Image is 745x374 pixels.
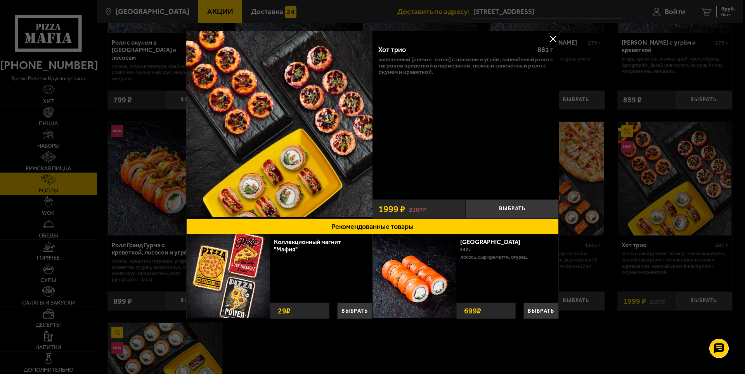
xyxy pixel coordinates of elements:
p: Запеченный [PERSON_NAME] с лососем и угрём, Запечённый ролл с тигровой креветкой и пармезаном, Не... [378,56,553,75]
button: Выбрать [523,303,558,319]
strong: 699 ₽ [462,303,483,319]
strong: 29 ₽ [276,303,293,319]
span: 881 г [537,45,553,54]
a: [GEOGRAPHIC_DATA] [460,238,528,246]
button: Рекомендованные товары [186,218,559,234]
img: Хот трио [186,31,372,217]
a: Коллекционный магнит "Мафия" [274,238,341,253]
p: лосось, Сыр креметте, огурец. [460,253,553,261]
button: Выбрать [466,199,559,218]
s: 2307 ₽ [409,205,426,213]
span: 1999 ₽ [378,204,405,214]
span: 242 г [460,247,471,252]
div: Хот трио [378,46,531,54]
button: Выбрать [337,303,372,319]
a: Хот трио [186,31,372,218]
